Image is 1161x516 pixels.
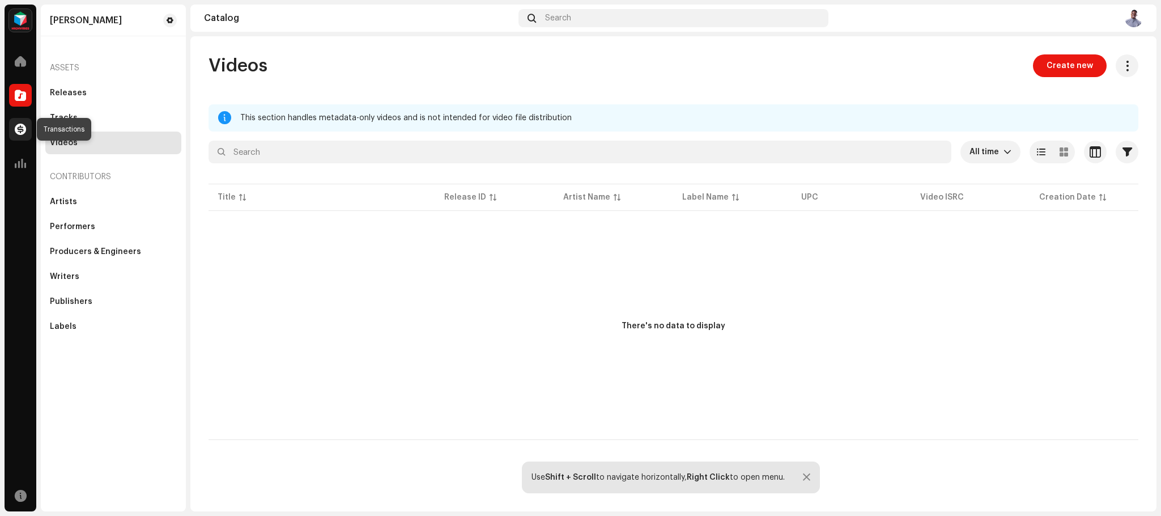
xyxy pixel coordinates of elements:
[45,290,181,313] re-m-nav-item: Publishers
[50,138,78,147] div: Videos
[969,141,1003,163] span: All time
[204,14,514,23] div: Catalog
[45,82,181,104] re-m-nav-item: Releases
[45,315,181,338] re-m-nav-item: Labels
[50,222,95,231] div: Performers
[531,473,785,482] div: Use to navigate horizontally, to open menu.
[45,132,181,154] re-m-nav-item: Videos
[1047,54,1093,77] span: Create new
[45,265,181,288] re-m-nav-item: Writers
[50,322,76,331] div: Labels
[50,247,141,256] div: Producers & Engineers
[209,141,951,163] input: Search
[45,191,181,213] re-m-nav-item: Artists
[45,163,181,191] re-a-nav-header: Contributors
[50,297,92,306] div: Publishers
[9,9,32,32] img: feab3aad-9b62-475c-8caf-26f15a9573ee
[622,320,725,332] div: There's no data to display
[50,16,122,25] div: Temitope Samuel
[50,272,79,281] div: Writers
[50,197,77,206] div: Artists
[209,54,267,77] span: Videos
[1125,9,1143,27] img: fbe75705-4717-436f-9139-5f8ea6f2e3bb
[45,54,181,82] re-a-nav-header: Assets
[545,14,571,23] span: Search
[1003,141,1011,163] div: dropdown trigger
[45,215,181,238] re-m-nav-item: Performers
[50,113,78,122] div: Tracks
[687,473,730,481] strong: Right Click
[240,111,1129,125] div: This section handles metadata-only videos and is not intended for video file distribution
[545,473,596,481] strong: Shift + Scroll
[1033,54,1107,77] button: Create new
[50,88,87,98] div: Releases
[45,107,181,129] re-m-nav-item: Tracks
[45,240,181,263] re-m-nav-item: Producers & Engineers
